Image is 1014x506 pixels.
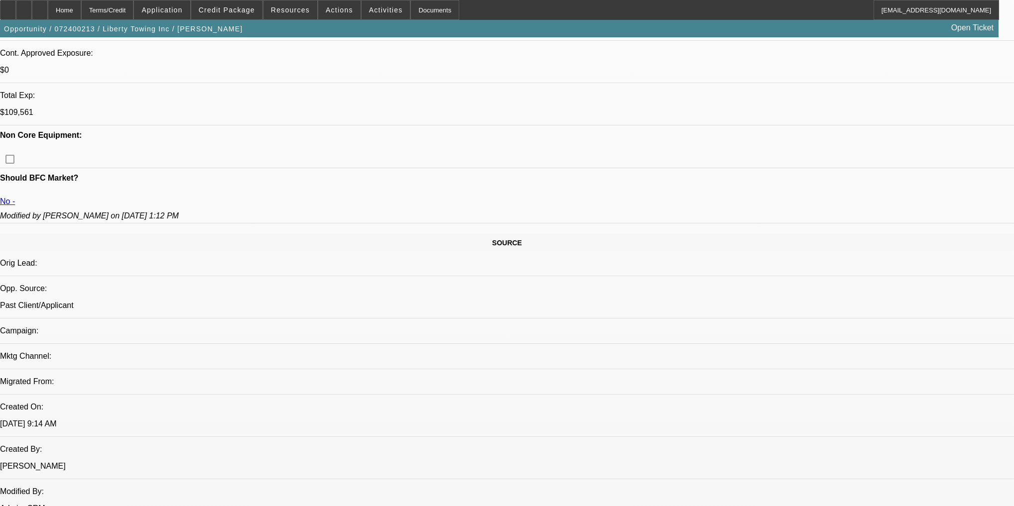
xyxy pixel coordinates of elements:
button: Activities [362,0,410,19]
button: Actions [318,0,361,19]
a: Open Ticket [947,19,998,36]
span: Opportunity / 072400213 / Liberty Towing Inc / [PERSON_NAME] [4,25,243,33]
button: Application [134,0,190,19]
button: Resources [263,0,317,19]
span: Credit Package [199,6,255,14]
span: Activities [369,6,403,14]
span: Actions [326,6,353,14]
span: SOURCE [492,239,522,247]
span: Application [141,6,182,14]
span: Resources [271,6,310,14]
button: Credit Package [191,0,262,19]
